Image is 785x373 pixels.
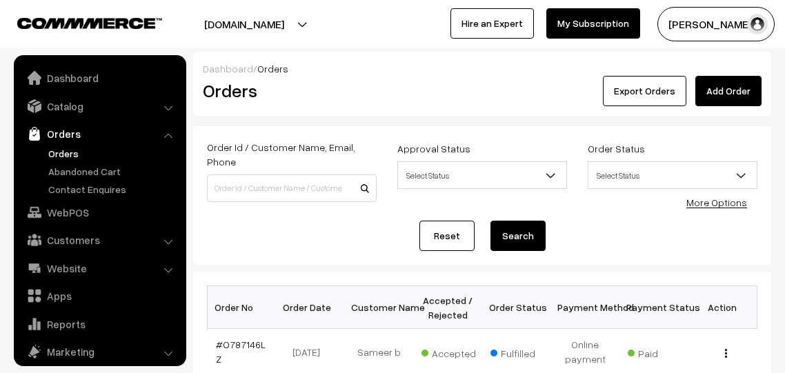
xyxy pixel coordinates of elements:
label: Approval Status [397,141,470,156]
span: Select Status [588,161,757,189]
label: Order Status [588,141,645,156]
button: [DOMAIN_NAME] [156,7,332,41]
a: Abandoned Cart [45,164,181,179]
a: Orders [45,146,181,161]
a: Reset [419,221,475,251]
th: Payment Status [619,286,688,329]
a: Orders [17,121,181,146]
th: Payment Method [551,286,620,329]
a: Dashboard [203,63,253,74]
a: Hire an Expert [450,8,534,39]
a: Customers [17,228,181,252]
span: Paid [628,343,697,361]
a: Dashboard [17,65,181,90]
img: Menu [725,349,727,358]
th: Action [688,286,757,329]
img: COMMMERCE [17,18,162,28]
h2: Orders [203,80,375,101]
button: [PERSON_NAME] [657,7,775,41]
a: #O787146LZ [216,339,266,365]
a: Add Order [695,76,762,106]
th: Order No [208,286,277,329]
span: Select Status [397,161,567,189]
button: Search [490,221,546,251]
img: user [747,14,768,34]
a: Reports [17,312,181,336]
label: Order Id / Customer Name, Email, Phone [207,140,377,169]
input: Order Id / Customer Name / Customer Email / Customer Phone [207,174,377,202]
th: Order Date [276,286,345,329]
th: Order Status [482,286,551,329]
th: Accepted / Rejected [413,286,482,329]
div: / [203,61,762,76]
span: Orders [257,63,288,74]
a: COMMMERCE [17,14,138,30]
span: Accepted [421,343,490,361]
a: Apps [17,283,181,308]
a: My Subscription [546,8,640,39]
button: Export Orders [603,76,686,106]
a: More Options [686,196,747,208]
a: WebPOS [17,200,181,225]
a: Website [17,256,181,281]
span: Select Status [588,163,757,188]
span: Fulfilled [490,343,559,361]
a: Catalog [17,94,181,119]
a: Contact Enquires [45,182,181,196]
span: Select Status [398,163,566,188]
a: Marketing [17,339,181,364]
th: Customer Name [345,286,414,329]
